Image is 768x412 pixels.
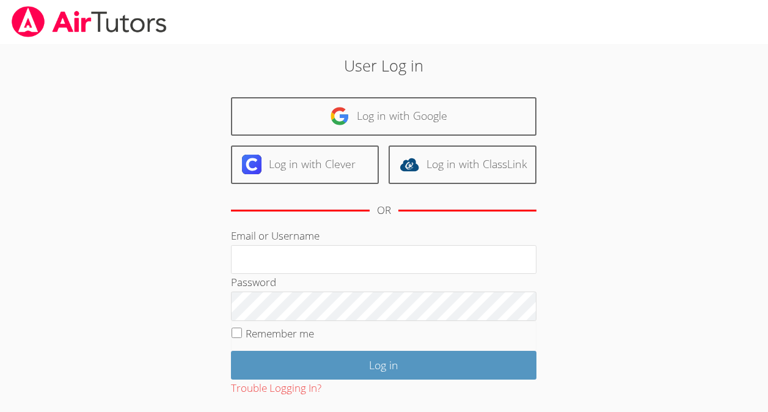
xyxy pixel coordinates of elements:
h2: User Log in [177,54,591,77]
input: Log in [231,351,536,380]
img: clever-logo-6eab21bc6e7a338710f1a6ff85c0baf02591cd810cc4098c63d3a4b26e2feb20.svg [242,155,261,174]
a: Log in with Google [231,97,536,136]
a: Log in with Clever [231,145,379,184]
img: classlink-logo-d6bb404cc1216ec64c9a2012d9dc4662098be43eaf13dc465df04b49fa7ab582.svg [400,155,419,174]
button: Trouble Logging In? [231,380,321,397]
img: google-logo-50288ca7cdecda66e5e0955fdab243c47b7ad437acaf1139b6f446037453330a.svg [330,106,349,126]
label: Email or Username [231,229,320,243]
img: airtutors_banner-c4298cdbf04f3fff15de1276eac7730deb9818008684d7c2e4769d2f7ddbe033.png [10,6,168,37]
div: OR [377,202,391,219]
label: Password [231,275,276,289]
a: Log in with ClassLink [389,145,536,184]
label: Remember me [246,326,314,340]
